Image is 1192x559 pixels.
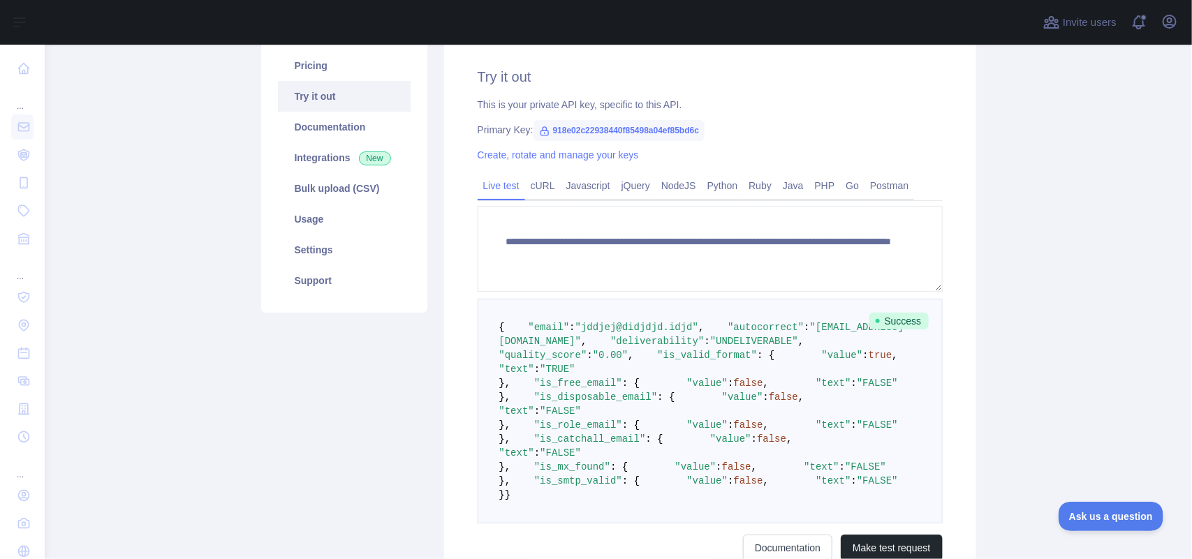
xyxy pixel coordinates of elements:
[804,461,839,472] span: "text"
[864,174,914,197] a: Postman
[816,378,851,389] span: "text"
[804,322,809,333] span: :
[278,50,411,81] a: Pricing
[610,336,704,347] span: "deliverability"
[857,419,898,431] span: "FALSE"
[478,98,943,112] div: This is your private API key, specific to this API.
[657,392,675,403] span: : {
[534,378,622,389] span: "is_free_email"
[11,84,34,112] div: ...
[499,461,511,472] span: },
[840,174,864,197] a: Go
[751,461,757,472] span: ,
[540,364,575,375] span: "TRUE"
[499,392,511,403] span: },
[763,392,769,403] span: :
[857,378,898,389] span: "FALSE"
[534,364,540,375] span: :
[499,405,534,417] span: "text"
[499,378,511,389] span: },
[593,350,628,361] span: "0.00"
[478,67,943,87] h2: Try it out
[499,322,904,347] span: "[EMAIL_ADDRESS][DOMAIN_NAME]"
[763,378,769,389] span: ,
[857,475,898,486] span: "FALSE"
[534,405,540,417] span: :
[478,149,639,161] a: Create, rotate and manage your keys
[499,364,534,375] span: "text"
[499,322,505,333] span: {
[525,174,561,197] a: cURL
[587,350,593,361] span: :
[851,419,857,431] span: :
[499,475,511,486] span: },
[278,112,411,142] a: Documentation
[499,433,511,445] span: },
[798,392,804,403] span: ,
[728,475,733,486] span: :
[478,123,943,137] div: Primary Key:
[869,350,892,361] span: true
[851,378,857,389] span: :
[278,204,411,234] a: Usage
[610,461,628,472] span: : {
[1063,15,1117,31] span: Invite users
[561,174,616,197] a: Javascript
[534,419,622,431] span: "is_role_email"
[809,174,841,197] a: PHP
[11,452,34,480] div: ...
[710,433,751,445] span: "value"
[757,433,786,445] span: false
[622,419,640,431] span: : {
[743,174,777,197] a: Ruby
[686,475,728,486] span: "value"
[499,447,534,459] span: "text"
[686,378,728,389] span: "value"
[505,489,510,500] span: }
[702,174,744,197] a: Python
[728,378,733,389] span: :
[359,151,391,165] span: New
[777,174,809,197] a: Java
[278,173,411,204] a: Bulk upload (CSV)
[529,322,570,333] span: "email"
[763,419,769,431] span: ,
[534,392,657,403] span: "is_disposable_email"
[628,350,633,361] span: ,
[716,461,721,472] span: :
[534,120,705,141] span: 918e02c22938440f85498a04ef85bd6c
[278,81,411,112] a: Try it out
[278,265,411,296] a: Support
[622,378,640,389] span: : {
[845,461,886,472] span: "FALSE"
[499,350,587,361] span: "quality_score"
[839,461,845,472] span: :
[622,475,640,486] span: : {
[534,461,610,472] span: "is_mx_found"
[657,350,757,361] span: "is_valid_format"
[798,336,804,347] span: ,
[540,447,581,459] span: "FALSE"
[499,489,505,500] span: }
[478,174,525,197] a: Live test
[869,313,929,329] span: Success
[534,433,646,445] span: "is_catchall_email"
[722,392,763,403] span: "value"
[534,475,622,486] span: "is_smtp_valid"
[534,447,540,459] span: :
[769,392,798,403] span: false
[11,254,34,282] div: ...
[569,322,575,333] span: :
[786,433,792,445] span: ,
[822,350,863,361] span: "value"
[698,322,704,333] span: ,
[646,433,663,445] span: : {
[734,475,763,486] span: false
[722,461,751,472] span: false
[278,142,411,173] a: Integrations New
[656,174,702,197] a: NodeJS
[734,378,763,389] span: false
[675,461,716,472] span: "value"
[862,350,868,361] span: :
[728,322,804,333] span: "autocorrect"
